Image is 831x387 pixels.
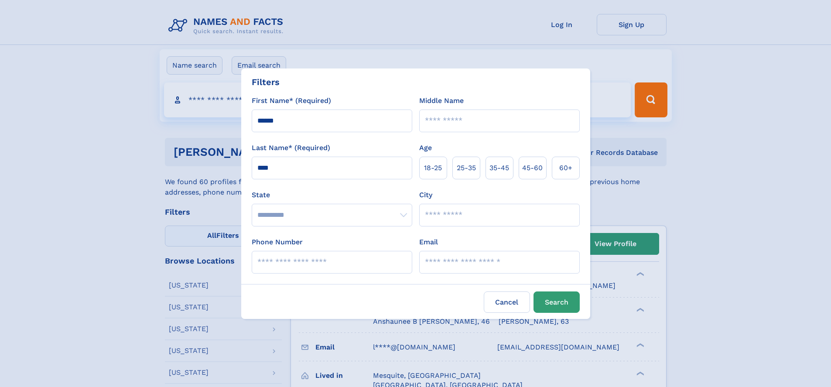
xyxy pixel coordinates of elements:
span: 18‑25 [424,163,442,173]
label: City [419,190,432,200]
label: Middle Name [419,96,464,106]
span: 45‑60 [522,163,543,173]
label: Phone Number [252,237,303,247]
button: Search [533,291,580,313]
label: Cancel [484,291,530,313]
label: Email [419,237,438,247]
label: Last Name* (Required) [252,143,330,153]
div: Filters [252,75,280,89]
label: State [252,190,412,200]
span: 60+ [559,163,572,173]
label: First Name* (Required) [252,96,331,106]
span: 35‑45 [489,163,509,173]
label: Age [419,143,432,153]
span: 25‑35 [457,163,476,173]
